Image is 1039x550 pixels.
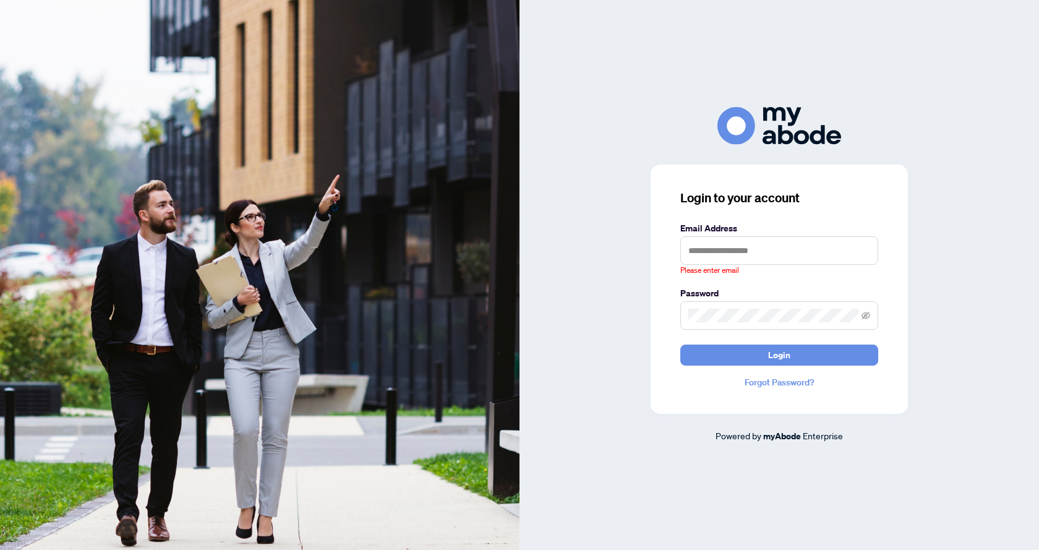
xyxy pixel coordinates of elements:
[680,189,878,207] h3: Login to your account
[862,311,870,320] span: eye-invisible
[717,107,841,145] img: ma-logo
[680,265,739,277] span: Please enter email
[768,345,790,365] span: Login
[763,429,801,443] a: myAbode
[680,345,878,366] button: Login
[680,221,878,235] label: Email Address
[803,430,843,441] span: Enterprise
[716,430,761,441] span: Powered by
[680,286,878,300] label: Password
[680,376,878,389] a: Forgot Password?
